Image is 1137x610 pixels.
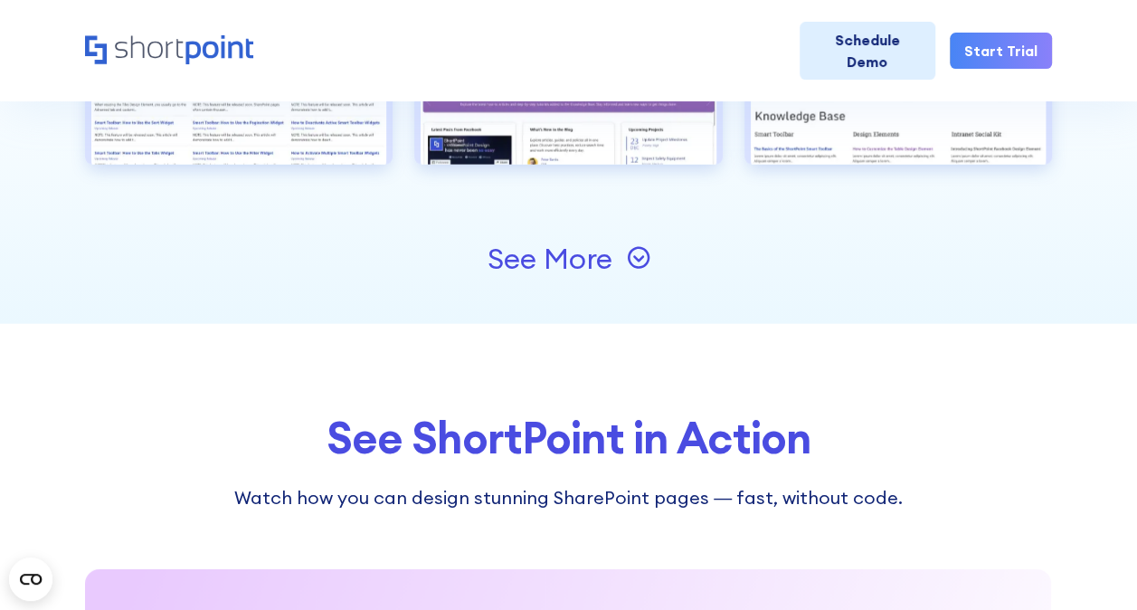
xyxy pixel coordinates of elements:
a: Schedule Demo [800,22,935,80]
a: Start Trial [950,33,1052,69]
div: See ShortPoint in Action [85,415,1051,462]
a: Home [85,35,253,66]
div: See More [488,244,612,273]
button: Open CMP widget [9,558,52,601]
div: Watch how you can design stunning SharePoint pages — fast, without code. [213,484,924,511]
iframe: Chat Widget [1047,523,1137,610]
